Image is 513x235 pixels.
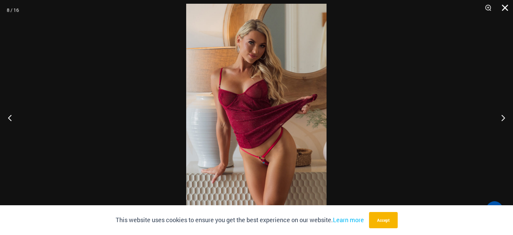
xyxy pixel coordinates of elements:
[369,212,398,228] button: Accept
[186,4,326,215] img: Guilty Pleasures Red 1260 Slip 689 Micro 01
[333,216,364,224] a: Learn more
[116,215,364,225] p: This website uses cookies to ensure you get the best experience on our website.
[488,101,513,135] button: Next
[7,5,19,15] div: 8 / 16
